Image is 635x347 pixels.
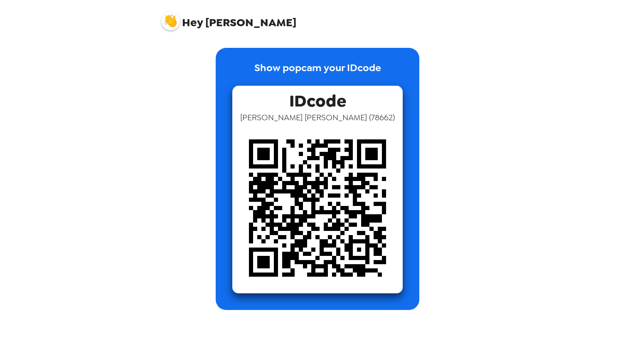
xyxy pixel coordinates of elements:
img: qr code [232,123,403,293]
span: IDcode [289,86,346,112]
span: [PERSON_NAME] [161,7,296,28]
p: Show popcam your IDcode [254,60,381,86]
span: Hey [182,15,203,30]
img: profile pic [161,12,180,30]
span: [PERSON_NAME] [PERSON_NAME] ( 78662 ) [240,112,395,123]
